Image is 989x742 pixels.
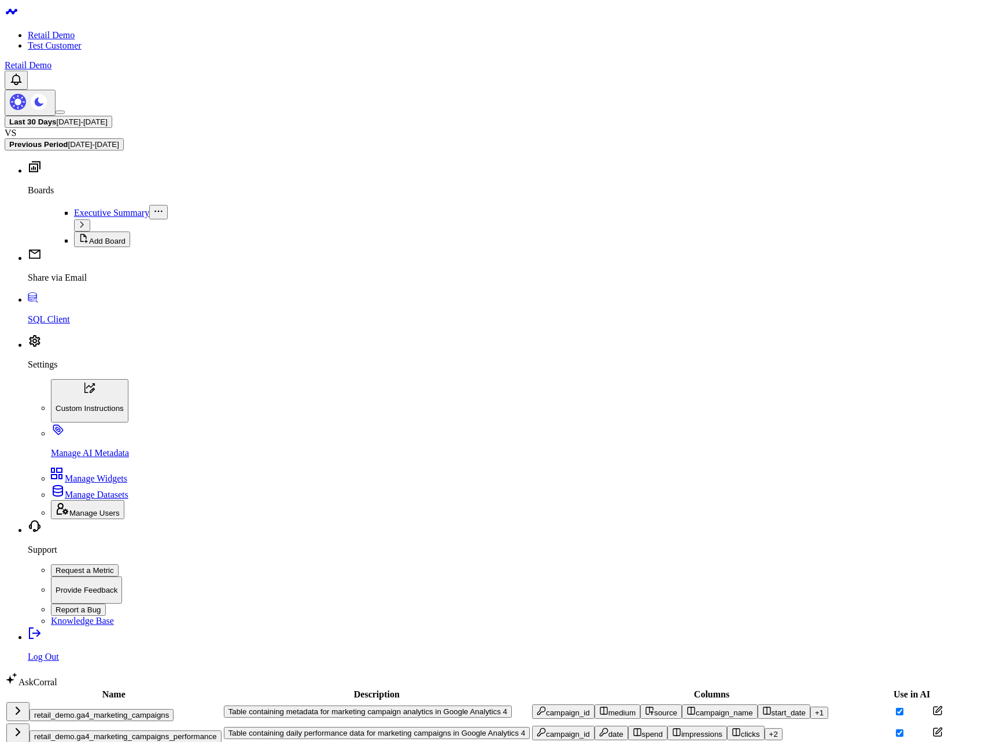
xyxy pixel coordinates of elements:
a: SQL Client [28,295,984,325]
button: Request a Metric [51,564,119,576]
button: campaign_id [532,726,595,740]
span: [DATE] - [DATE] [68,140,119,149]
button: Provide Feedback [51,576,122,604]
th: Use in AI [893,689,931,700]
button: Table containing daily performance data for marketing campaigns in Google Analytics 4 [224,727,530,739]
p: Log Out [28,652,984,662]
button: start_date [758,704,810,719]
button: Previous Period[DATE]-[DATE] [5,138,124,150]
b: Previous Period [9,140,68,149]
div: date [599,728,623,739]
div: spend [633,728,663,739]
a: Knowledge Base [51,616,114,626]
button: source [640,704,682,719]
th: Name [6,689,222,700]
a: Manage Widgets [51,473,127,483]
a: Retail Demo [5,60,51,70]
div: clicks [732,728,760,739]
a: AskCorral [5,677,57,687]
a: Test Customer [28,41,82,50]
div: + 2 [769,730,778,739]
button: spend [628,726,667,740]
button: +2 [765,728,783,740]
th: Description [223,689,530,700]
button: date [595,726,628,740]
p: SQL Client [28,314,984,325]
a: Manage Datasets [51,490,128,499]
th: Columns [532,689,892,700]
p: Settings [28,359,984,370]
span: Manage Users [69,509,120,517]
div: campaign_name [687,706,753,717]
div: medium [599,706,636,717]
p: Boards [28,185,984,196]
div: start_date [762,706,806,717]
div: + 1 [815,708,824,717]
span: Manage Datasets [65,490,128,499]
span: [DATE] - [DATE] [57,117,108,126]
button: Last 30 Days[DATE]-[DATE] [5,116,112,128]
a: Retail Demo [28,30,75,40]
button: campaign_name [682,704,758,719]
a: Executive Summary [74,208,149,218]
button: Manage Users [51,500,124,519]
button: +1 [810,707,828,719]
div: VS [5,128,984,138]
b: Last 30 Days [9,117,57,126]
input: Turn off Use in AI [896,729,903,737]
div: campaign_id [537,728,590,739]
p: Manage AI Metadata [51,448,984,458]
p: Custom Instructions [56,404,124,413]
div: campaign_id [537,706,590,717]
button: Table containing metadata for marketing campaign analytics in Google Analytics 4 [224,706,512,718]
a: Log Out [28,632,984,662]
button: Custom Instructions [51,379,128,423]
div: impressions [672,728,722,739]
button: retail_demo.ga4_marketing_campaigns [29,709,174,721]
a: Manage AI Metadata [51,428,984,458]
div: source [645,706,677,717]
button: clicks [727,726,765,740]
button: impressions [667,726,727,740]
p: Support [28,545,984,555]
button: campaign_id [532,704,595,719]
input: Turn off Use in AI [896,708,903,715]
p: Provide Feedback [56,586,117,594]
button: Report a Bug [51,604,106,616]
span: Manage Widgets [65,473,127,483]
p: Share via Email [28,273,984,283]
button: medium [595,704,640,719]
button: Add Board [74,232,130,247]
